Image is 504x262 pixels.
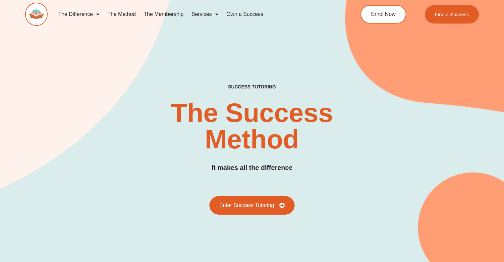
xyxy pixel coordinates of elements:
a: Services [188,7,222,22]
span: Find a Success [435,12,469,17]
h4: SUCCESS TUTORING​ [185,84,319,90]
h2: The Success Method [149,100,355,153]
a: Enter Success Tutoring [209,196,295,215]
h3: It makes all the difference [211,163,293,173]
a: Find a Success [425,5,479,24]
nav: Menu [54,7,335,22]
a: Own a Success [222,7,267,22]
a: The Difference [54,7,104,22]
a: The Membership [140,7,188,22]
a: The Method [103,7,140,22]
span: Enrol Now [371,12,396,17]
a: Enrol Now [361,5,406,24]
span: Enter Success Tutoring [219,203,274,208]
